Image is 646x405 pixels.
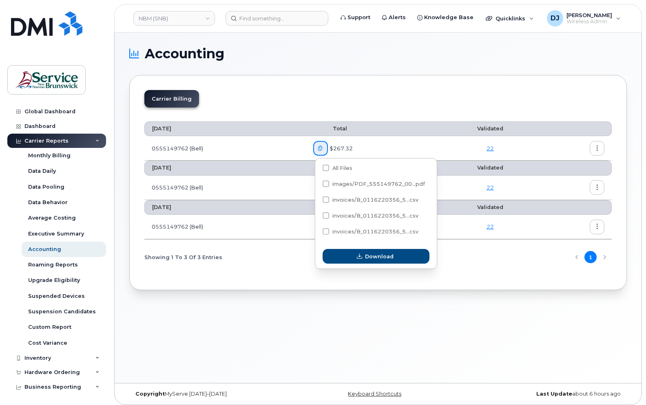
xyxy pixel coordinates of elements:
span: Total [313,125,347,132]
span: invoices/B_0116220356_5...csv [332,229,418,235]
strong: Last Update [536,391,572,397]
span: invoices/B_0116220356_555149762_20082025_DTL.csv [323,214,418,220]
span: Download [365,253,394,260]
a: 22 [487,184,494,191]
th: Validated [440,121,540,136]
span: invoices/B_0116220356_555149762_20082025_ACC.csv [323,198,418,204]
th: [DATE] [144,161,306,175]
span: invoices/B_0116220356_5...csv [332,197,418,203]
th: [DATE] [144,121,306,136]
span: $267.32 [328,145,353,152]
span: images/PDF_555149762_007_0000000000.pdf [323,182,425,188]
a: 22 [487,145,494,152]
th: [DATE] [144,200,306,215]
button: Download [323,249,429,264]
a: 22 [487,223,494,230]
span: images/PDF_555149762_00...pdf [332,181,425,187]
th: Validated [440,200,540,215]
strong: Copyright [135,391,165,397]
td: 0555149762 (Bell) [144,176,306,200]
span: invoices/B_0116220356_5...csv [332,213,418,219]
span: Accounting [145,48,224,60]
a: Keyboard Shortcuts [348,391,401,397]
span: Total [313,165,347,171]
a: PDF_555149762_005_0000000000.pdf [313,220,329,234]
td: 0555149762 (Bell) [144,215,306,239]
span: Showing 1 To 3 Of 3 Entries [144,251,222,263]
td: 0555149762 (Bell) [144,136,306,161]
span: Total [313,204,347,210]
th: Validated [440,161,540,175]
div: about 6 hours ago [461,391,627,397]
span: All Files [332,165,352,171]
button: Page 1 [584,251,597,263]
div: MyServe [DATE]–[DATE] [129,391,295,397]
span: invoices/B_0116220356_555149762_20082025_MOB.csv [323,230,418,236]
